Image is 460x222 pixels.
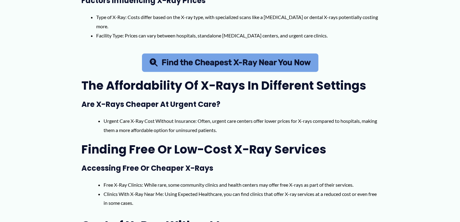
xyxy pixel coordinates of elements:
h3: Accessing Free or Cheaper X-Rays [81,163,379,173]
a: Find the Cheapest X-Ray Near You Now [142,53,318,72]
li: Urgent Care X-Ray Cost Without Insurance: Often, urgent care centers offer lower prices for X-ray... [104,116,379,134]
h3: Are X-Rays Cheaper at Urgent Care? [81,99,379,109]
li: Type of X-Ray: Costs differ based on the X-ray type, with specialized scans like a [MEDICAL_DATA]... [96,13,379,31]
h2: The Affordability of X-Rays in Different Settings [81,78,379,93]
li: Clinics With X-Ray Near Me: Using Expected Healthcare, you can find clinics that offer X-ray serv... [104,189,379,208]
h2: Finding Free or Low-Cost X-Ray Services [81,142,379,157]
li: Facility Type: Prices can vary between hospitals, standalone [MEDICAL_DATA] centers, and urgent c... [96,31,379,40]
li: Free X-Ray Clinics: While rare, some community clinics and health centers may offer free X-rays a... [104,180,379,189]
span: Find the Cheapest X-Ray Near You Now [162,59,311,67]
